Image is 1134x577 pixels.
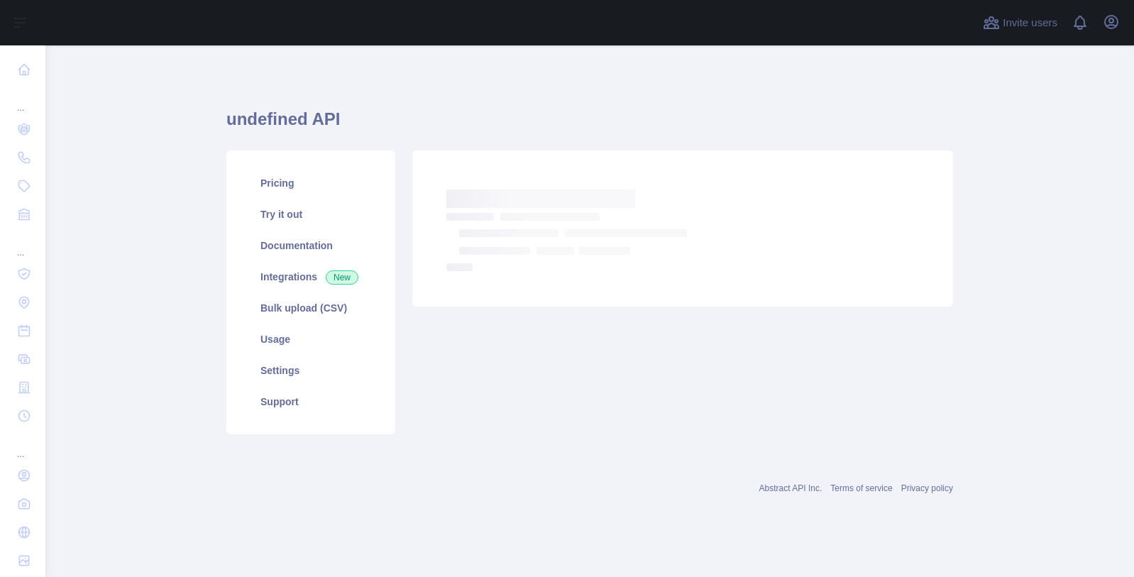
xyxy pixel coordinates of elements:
div: ... [11,230,34,258]
a: Integrations New [243,261,378,292]
a: Try it out [243,199,378,230]
span: Invite users [1003,15,1057,31]
button: Invite users [980,11,1060,34]
a: Terms of service [830,483,892,493]
a: Pricing [243,167,378,199]
div: ... [11,432,34,460]
h1: undefined API [226,108,953,142]
a: Settings [243,355,378,386]
a: Support [243,386,378,417]
a: Usage [243,324,378,355]
a: Documentation [243,230,378,261]
a: Bulk upload (CSV) [243,292,378,324]
div: ... [11,85,34,114]
a: Abstract API Inc. [759,483,822,493]
span: New [326,270,358,285]
a: Privacy policy [901,483,953,493]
